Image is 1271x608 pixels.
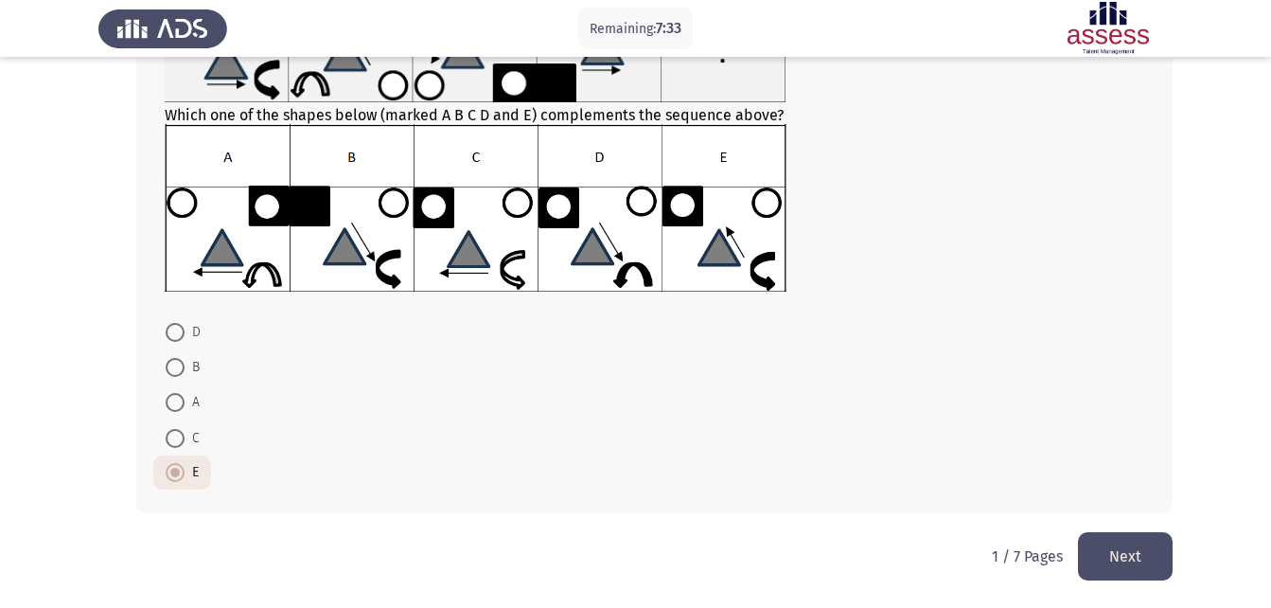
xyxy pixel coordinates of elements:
[185,461,199,484] span: E
[165,124,786,292] img: UkFYYV8wODFfQi5wbmcxNjkxMzIzOTA4NDc5.png
[185,356,200,379] span: B
[185,391,200,414] span: A
[1078,532,1173,581] button: load next page
[185,427,200,450] span: C
[992,547,1063,565] p: 1 / 7 Pages
[98,2,227,55] img: Assess Talent Management logo
[185,321,201,344] span: D
[1044,2,1173,55] img: Assessment logo of Assessment En (Focus & 16PD)
[656,19,681,37] span: 7:33
[590,17,681,41] p: Remaining:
